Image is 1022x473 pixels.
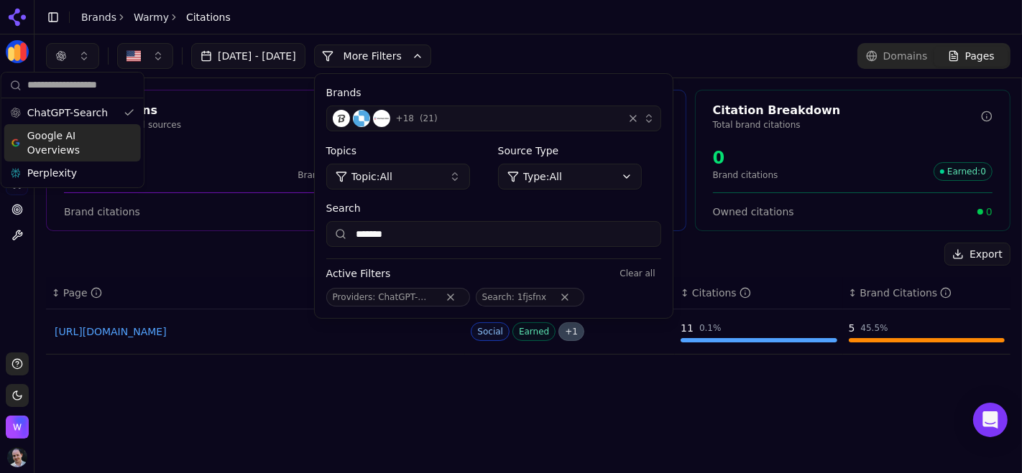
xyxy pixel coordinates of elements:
[373,110,390,127] img: Warmup Inbox
[81,11,116,23] a: Brands
[353,110,370,127] img: Sendgrid
[6,416,29,439] button: Open organization switcher
[849,286,1005,300] div: ↕Brand Citations
[298,169,344,181] p: Brand rate
[965,49,995,63] span: Pages
[681,286,837,300] div: ↕Citations
[27,106,108,120] span: ChatGPT-Search
[134,10,169,24] a: Warmy
[471,322,510,341] span: Social
[351,169,392,184] span: Topic: All
[27,128,118,157] span: Google AI Overviews
[986,205,993,219] span: 0
[681,321,694,335] div: 11
[46,277,465,309] th: page
[326,201,661,215] label: Search
[517,292,546,302] span: 1fjsfnx
[944,243,1011,266] button: Export
[713,169,778,181] p: Brand citations
[849,321,855,335] div: 5
[552,291,578,303] button: Remove Search filter
[675,277,842,309] th: totalCitationCount
[482,292,515,302] span: Search :
[699,322,722,334] div: 0.1 %
[861,322,888,334] div: 45.5 %
[326,85,661,100] label: Brands
[498,164,642,189] button: Type:All
[713,146,778,169] div: 0
[614,265,660,282] button: Clear all
[498,144,661,158] label: Source Type
[6,40,29,63] img: Warmy
[523,169,562,184] span: Type: All
[713,119,981,131] p: Total brand citations
[126,49,141,63] img: US
[558,322,584,341] span: + 1
[713,205,794,219] span: Owned citations
[713,102,981,119] div: Citation Breakdown
[438,291,464,303] button: Remove Providers filter
[7,447,27,467] button: Open user button
[378,292,447,302] span: ChatGPT-Search
[64,102,332,119] div: Total Citations
[883,49,928,63] span: Domains
[314,45,431,67] button: More Filters
[860,286,952,300] div: Brand Citations
[512,322,556,341] span: Earned
[6,40,29,63] button: Current brand: Warmy
[843,277,1011,309] th: brandCitationCount
[420,113,438,124] span: ( 21 )
[186,10,231,24] span: Citations
[326,266,391,281] span: Active Filters
[333,292,376,302] span: Providers :
[52,286,459,300] div: ↕Page
[1,98,144,187] div: Suggestions
[27,166,77,180] span: Perplexity
[64,205,140,219] span: Brand citations
[396,113,414,124] span: + 18
[81,10,231,24] nav: breadcrumb
[6,416,29,439] img: Warmy
[326,144,489,158] label: Topics
[934,162,993,181] span: Earned : 0
[191,43,305,69] button: [DATE] - [DATE]
[298,149,344,169] div: 0%
[55,324,456,339] a: [URL][DOMAIN_NAME]
[973,403,1008,437] div: Open Intercom Messenger
[333,110,350,127] img: Mailgun
[63,286,102,300] div: Page
[7,447,27,467] img: Erol Azuz
[692,286,751,300] div: Citations
[64,119,332,131] p: Citations across all sources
